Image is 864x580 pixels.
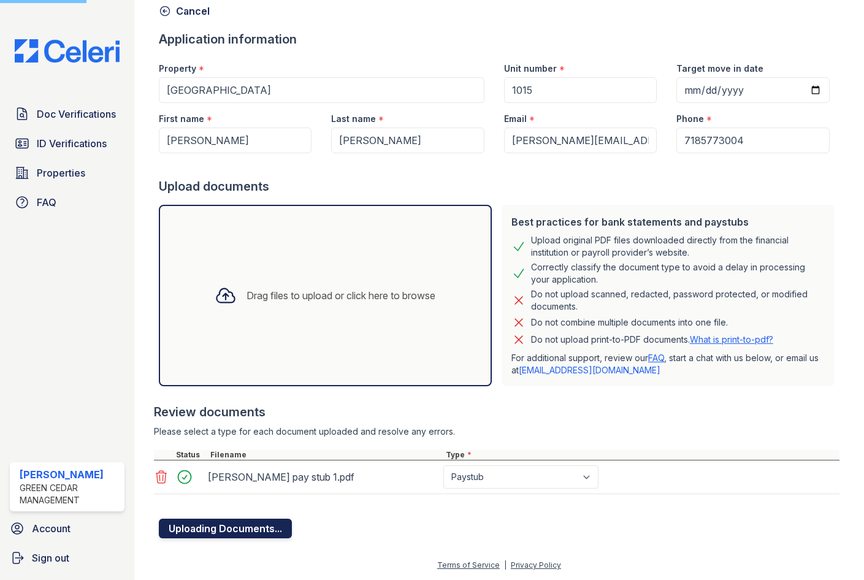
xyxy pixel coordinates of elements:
div: Green Cedar Management [20,482,120,506]
label: First name [159,113,204,125]
label: Last name [331,113,376,125]
div: Please select a type for each document uploaded and resolve any errors. [154,425,839,438]
span: Account [32,521,71,536]
a: Cancel [159,4,210,18]
img: CE_Logo_Blue-a8612792a0a2168367f1c8372b55b34899dd931a85d93a1a3d3e32e68fde9ad4.png [5,39,129,63]
a: FAQ [10,190,124,215]
div: Review documents [154,403,839,421]
a: Doc Verifications [10,102,124,126]
div: Status [174,450,208,460]
div: Drag files to upload or click here to browse [247,288,435,303]
a: Properties [10,161,124,185]
div: Upload documents [159,178,839,195]
span: Properties [37,166,85,180]
label: Unit number [504,63,557,75]
span: Doc Verifications [37,107,116,121]
a: Sign out [5,546,129,570]
a: ID Verifications [10,131,124,156]
a: FAQ [648,353,664,363]
a: Privacy Policy [511,560,561,570]
div: Upload original PDF files downloaded directly from the financial institution or payroll provider’... [531,234,825,259]
a: What is print-to-pdf? [690,334,773,345]
label: Property [159,63,196,75]
div: [PERSON_NAME] [20,467,120,482]
div: Correctly classify the document type to avoid a delay in processing your application. [531,261,825,286]
span: Sign out [32,551,69,565]
span: ID Verifications [37,136,107,151]
a: Account [5,516,129,541]
div: Do not combine multiple documents into one file. [531,315,728,330]
span: FAQ [37,195,56,210]
div: Do not upload scanned, redacted, password protected, or modified documents. [531,288,825,313]
label: Target move in date [676,63,763,75]
p: Do not upload print-to-PDF documents. [531,334,773,346]
div: Type [443,450,839,460]
div: | [504,560,507,570]
a: Terms of Service [437,560,500,570]
button: Uploading Documents... [159,519,292,538]
div: Filename [208,450,443,460]
p: For additional support, review our , start a chat with us below, or email us at [511,352,825,376]
div: Best practices for bank statements and paystubs [511,215,825,229]
label: Phone [676,113,704,125]
a: [EMAIL_ADDRESS][DOMAIN_NAME] [519,365,660,375]
label: Email [504,113,527,125]
div: Application information [159,31,839,48]
div: [PERSON_NAME] pay stub 1.pdf [208,467,438,487]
